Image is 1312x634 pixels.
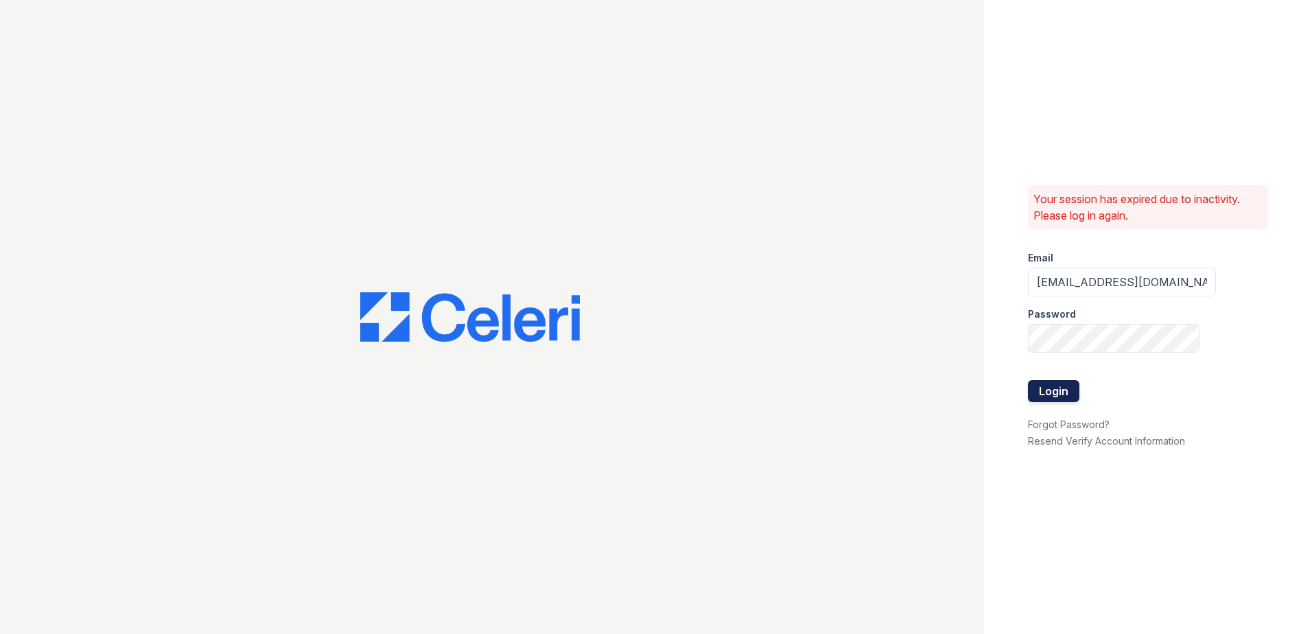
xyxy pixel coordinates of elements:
[1033,191,1263,224] p: Your session has expired due to inactivity. Please log in again.
[1028,307,1076,321] label: Password
[1028,435,1185,447] a: Resend Verify Account Information
[1028,251,1053,265] label: Email
[1028,419,1110,430] a: Forgot Password?
[360,292,580,342] img: CE_Logo_Blue-a8612792a0a2168367f1c8372b55b34899dd931a85d93a1a3d3e32e68fde9ad4.png
[1028,380,1079,402] button: Login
